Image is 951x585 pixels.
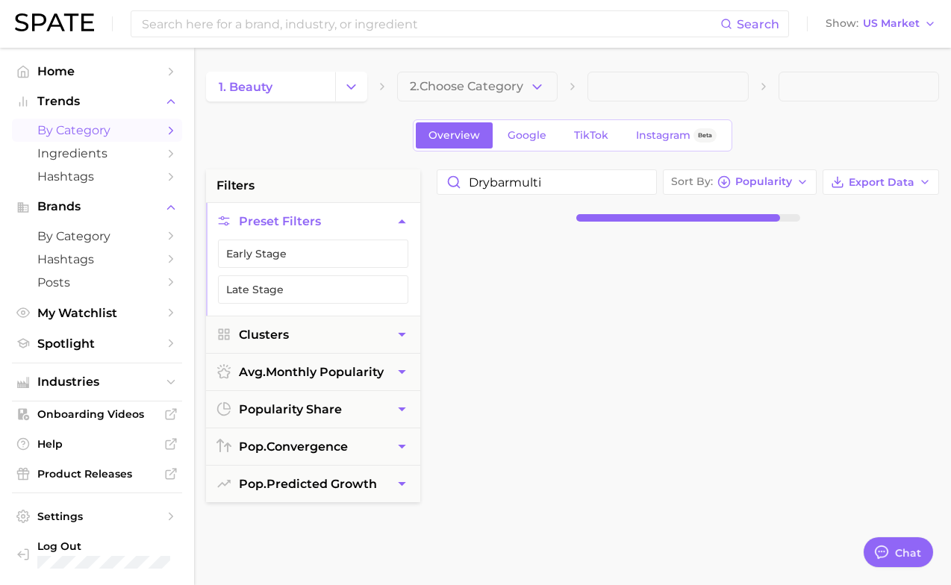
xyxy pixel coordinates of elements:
[206,72,335,101] a: 1. beauty
[239,439,348,454] span: convergence
[218,275,408,304] button: Late Stage
[737,17,779,31] span: Search
[437,170,656,194] input: Search in beauty
[495,122,559,148] a: Google
[206,354,420,390] button: avg.monthly popularity
[37,146,157,160] span: Ingredients
[37,306,157,320] span: My Watchlist
[636,129,690,142] span: Instagram
[239,365,266,379] abbr: average
[428,129,480,142] span: Overview
[239,365,384,379] span: monthly popularity
[12,195,182,218] button: Brands
[239,477,377,491] span: predicted growth
[12,505,182,528] a: Settings
[37,467,157,481] span: Product Releases
[12,371,182,393] button: Industries
[15,13,94,31] img: SPATE
[12,463,182,485] a: Product Releases
[822,14,940,34] button: ShowUS Market
[12,60,182,83] a: Home
[12,142,182,165] a: Ingredients
[218,240,408,268] button: Early Stage
[397,72,558,101] button: 2.Choose Category
[12,90,182,113] button: Trends
[37,375,157,389] span: Industries
[37,64,157,78] span: Home
[239,402,342,416] span: popularity share
[12,332,182,355] a: Spotlight
[216,177,255,195] span: filters
[574,129,608,142] span: TikTok
[239,214,321,228] span: Preset Filters
[12,165,182,188] a: Hashtags
[508,129,546,142] span: Google
[416,122,493,148] a: Overview
[698,129,712,142] span: Beta
[206,391,420,428] button: popularity share
[206,316,420,353] button: Clusters
[12,248,182,271] a: Hashtags
[671,178,713,186] span: Sort By
[37,510,157,523] span: Settings
[826,19,858,28] span: Show
[12,433,182,455] a: Help
[823,169,939,195] button: Export Data
[12,301,182,325] a: My Watchlist
[206,203,420,240] button: Preset Filters
[12,535,182,573] a: Log out. Currently logged in with e-mail pryan@sharkninja.com.
[849,176,914,189] span: Export Data
[37,275,157,290] span: Posts
[37,169,157,184] span: Hashtags
[623,122,729,148] a: InstagramBeta
[735,178,792,186] span: Popularity
[37,229,157,243] span: by Category
[410,80,523,93] span: 2. Choose Category
[206,466,420,502] button: pop.predicted growth
[37,123,157,137] span: by Category
[663,169,817,195] button: Sort ByPopularity
[37,437,157,451] span: Help
[37,407,157,421] span: Onboarding Videos
[206,428,420,465] button: pop.convergence
[863,19,920,28] span: US Market
[12,271,182,294] a: Posts
[12,119,182,142] a: by Category
[37,95,157,108] span: Trends
[561,122,621,148] a: TikTok
[37,200,157,213] span: Brands
[12,403,182,425] a: Onboarding Videos
[140,11,720,37] input: Search here for a brand, industry, or ingredient
[335,72,367,101] button: Change Category
[12,225,182,248] a: by Category
[37,337,157,351] span: Spotlight
[219,80,272,94] span: 1. beauty
[239,477,266,491] abbr: popularity index
[239,328,289,342] span: Clusters
[37,252,157,266] span: Hashtags
[37,539,170,553] span: Log Out
[239,439,266,454] abbr: popularity index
